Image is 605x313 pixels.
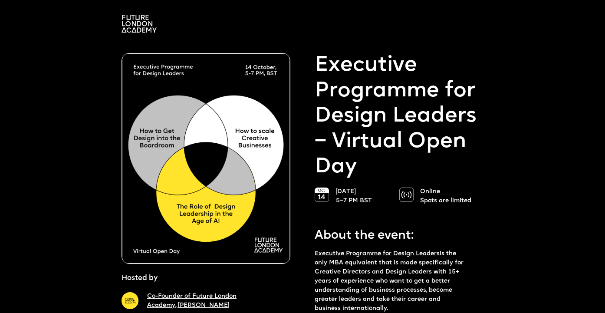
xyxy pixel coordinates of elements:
a: Executive Programme for Design Leaders [315,251,440,257]
img: A yellow circle with Future London Academy logo [122,292,138,309]
img: A logo saying in 3 lines: Future London Academy [122,15,157,33]
p: Online Spots are limited [420,188,475,206]
p: About the event: [315,222,467,245]
p: Executive Programme for Design Leaders – Virtual Open Day [315,53,483,180]
p: Hosted by [122,273,158,283]
a: Co-Founder of Future London Academy, [PERSON_NAME] [147,293,237,308]
p: [DATE] 5–7 PM BST [336,188,391,206]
